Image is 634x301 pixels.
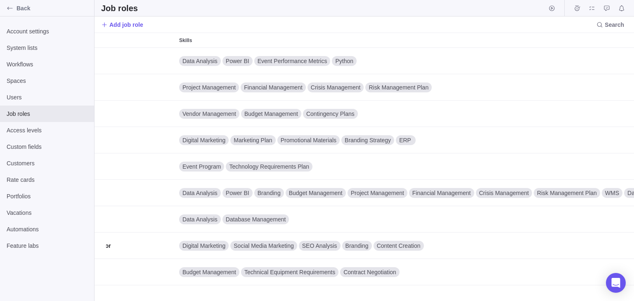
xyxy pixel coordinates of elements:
[7,93,88,101] span: Users
[234,242,294,250] span: Social Media Marketing
[182,110,236,118] span: Vendor Management
[234,136,272,144] span: Marketing Plan
[586,6,598,13] a: My assignments
[258,57,327,65] span: Event Performance Metrics
[182,242,225,250] span: Digital Marketing
[537,189,597,197] span: Risk Management Plan
[109,21,143,29] span: Add job role
[17,4,91,12] span: Back
[399,136,411,144] span: ERP
[7,60,88,68] span: Workflows
[616,2,627,14] span: Notifications
[244,110,298,118] span: Budget Management
[369,83,428,92] span: Risk Management Plan
[335,57,353,65] span: Python
[479,189,529,197] span: Crisis Management
[7,242,88,250] span: Feature labs
[546,2,558,14] span: Start timer
[605,189,619,197] span: WMS
[606,273,626,293] div: Open Intercom Messenger
[182,162,221,171] span: Event Program
[586,2,598,14] span: My assignments
[601,6,613,13] a: Approval requests
[601,2,613,14] span: Approval requests
[345,242,369,250] span: Branding
[258,189,281,197] span: Branding
[7,77,88,85] span: Spaces
[345,136,391,144] span: Branding Strategy
[7,176,88,184] span: Rate cards
[7,209,88,217] span: Vacations
[605,21,624,29] span: Search
[412,189,471,197] span: Financial Management
[7,159,88,167] span: Customers
[244,268,335,276] span: Technical Equipment Requirements
[244,83,303,92] span: Financial Management
[351,189,404,197] span: Project Management
[182,136,225,144] span: Digital Marketing
[7,44,88,52] span: System lists
[7,192,88,200] span: Portfolios
[377,242,421,250] span: Content Creation
[226,57,249,65] span: Power BI
[302,242,337,250] span: SEO Analysis
[182,215,218,223] span: Data Analysis
[571,2,583,14] span: Time logs
[182,57,218,65] span: Data Analysis
[593,19,627,31] span: Search
[281,136,336,144] span: Promotional Materials
[306,110,355,118] span: Contingency Plans
[7,143,88,151] span: Custom fields
[182,83,236,92] span: Project Management
[289,189,343,197] span: Budget Management
[229,162,309,171] span: Technology Requirements Plan
[7,27,88,35] span: Account settings
[226,215,286,223] span: Database Management
[182,189,218,197] span: Data Analysis
[101,2,138,14] h2: Job roles
[571,6,583,13] a: Time logs
[95,48,634,301] div: grid
[343,268,396,276] span: Contract Negotiation
[7,225,88,233] span: Automations
[101,19,143,31] span: Add job role
[179,36,192,45] span: Skills
[7,126,88,134] span: Access levels
[311,83,361,92] span: Crisis Management
[616,6,627,13] a: Notifications
[182,268,236,276] span: Budget Management
[7,110,88,118] span: Job roles
[226,189,249,197] span: Power BI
